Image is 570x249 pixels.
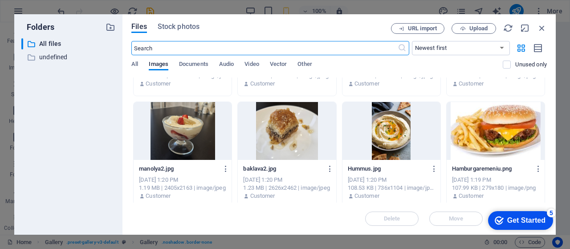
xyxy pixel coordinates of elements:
button: Upload [452,23,496,34]
p: Customer [146,192,171,200]
p: Customer [146,80,171,88]
p: Customer [250,192,275,200]
button: URL import [391,23,444,34]
div: [DATE] 1:20 PM [139,176,226,184]
div: 108.53 KB | 736x1104 | image/jpeg [348,184,435,192]
div: 1.23 MB | 2626x2462 | image/jpeg [243,184,330,192]
input: Search [131,41,397,55]
span: Video [244,59,259,71]
p: Customer [250,80,275,88]
span: Other [297,59,312,71]
i: Reload [503,23,513,33]
p: All files [39,39,99,49]
span: Audio [219,59,234,71]
div: 107.99 KB | 279x180 | image/png [452,184,539,192]
i: Create new folder [106,22,115,32]
p: Customer [354,80,379,88]
p: Customer [354,192,379,200]
p: Customer [459,80,484,88]
div: ​ [21,38,23,49]
div: Get Started [26,10,65,18]
p: manolya2.jpg [139,165,218,173]
p: undefined [39,52,99,62]
i: Minimize [520,23,530,33]
div: 5 [66,2,75,11]
i: Close [537,23,547,33]
div: [DATE] 1:20 PM [348,176,435,184]
p: Displays only files that are not in use on the website. Files added during this session can still... [515,61,547,69]
span: URL import [408,26,437,31]
div: Get Started 5 items remaining, 0% complete [7,4,72,23]
p: baklava2.jpg [243,165,322,173]
div: 1.19 MB | 2405x2163 | image/jpeg [139,184,226,192]
div: [DATE] 1:20 PM [243,176,330,184]
span: Upload [469,26,488,31]
p: Hummus.jpg [348,165,427,173]
p: Hamburgaremeniu.png [452,165,531,173]
p: Folders [21,21,54,33]
div: [DATE] 1:19 PM [452,176,539,184]
span: Documents [179,59,208,71]
span: Files [131,21,147,32]
span: Stock photos [158,21,199,32]
span: Images [149,59,168,71]
div: undefined [21,52,115,63]
span: All [131,59,138,71]
p: Customer [459,192,484,200]
span: Vector [270,59,287,71]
